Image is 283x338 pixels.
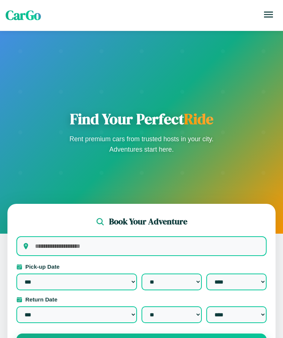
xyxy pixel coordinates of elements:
span: Ride [184,109,213,129]
h2: Book Your Adventure [109,216,187,227]
label: Pick-up Date [16,263,267,270]
p: Rent premium cars from trusted hosts in your city. Adventures start here. [67,134,216,155]
label: Return Date [16,296,267,303]
h1: Find Your Perfect [67,110,216,128]
span: CarGo [6,6,41,24]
